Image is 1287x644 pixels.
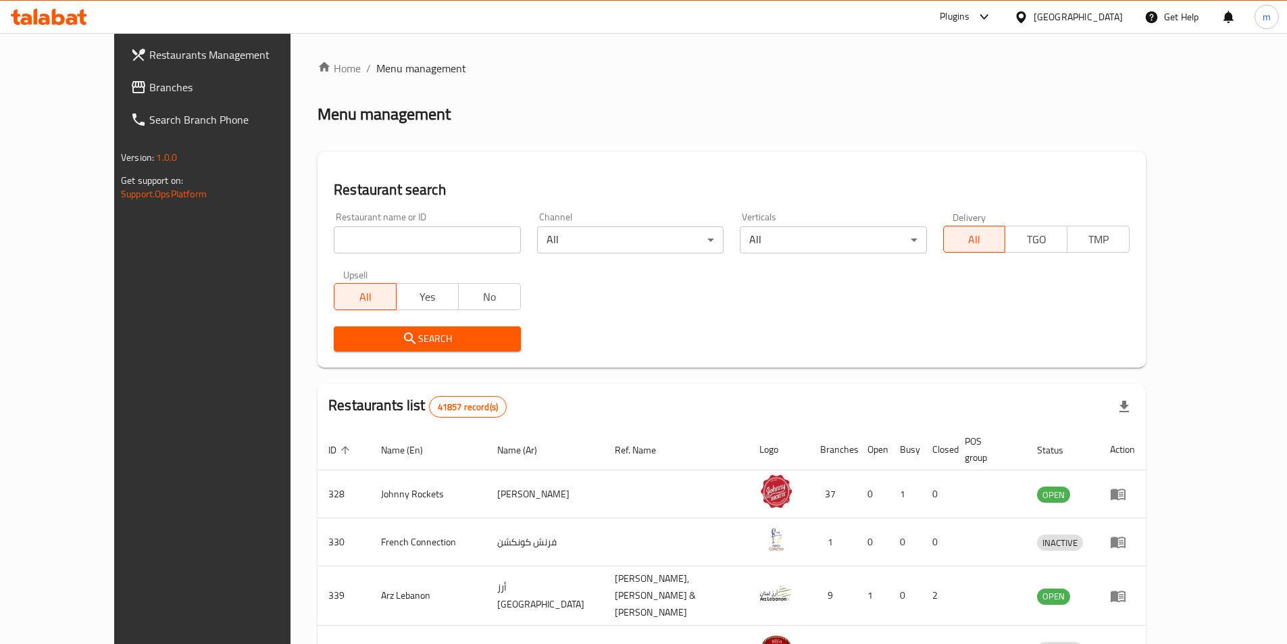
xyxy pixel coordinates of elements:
div: OPEN [1037,487,1070,503]
span: TMP [1073,230,1124,249]
button: TMP [1067,226,1130,253]
th: Logo [749,429,809,470]
span: All [949,230,1001,249]
img: French Connection [759,522,793,556]
div: Total records count [429,396,507,418]
h2: Menu management [318,103,451,125]
td: 9 [809,566,857,626]
button: Yes [396,283,459,310]
span: Yes [402,287,453,307]
th: Open [857,429,889,470]
span: INACTIVE [1037,535,1083,551]
span: Search [345,330,509,347]
th: Closed [922,429,954,470]
td: 0 [889,566,922,626]
span: 41857 record(s) [430,401,506,414]
img: Johnny Rockets [759,474,793,508]
th: Branches [809,429,857,470]
div: Menu [1110,534,1135,550]
span: m [1263,9,1271,24]
span: Get support on: [121,172,183,189]
div: [GEOGRAPHIC_DATA] [1034,9,1123,24]
td: فرنش كونكشن [486,518,604,566]
nav: breadcrumb [318,60,1146,76]
td: أرز [GEOGRAPHIC_DATA] [486,566,604,626]
td: 330 [318,518,370,566]
div: Plugins [940,9,969,25]
span: Status [1037,442,1081,458]
span: Name (En) [381,442,440,458]
label: Delivery [953,212,986,222]
a: Support.OpsPlatform [121,185,207,203]
button: Search [334,326,520,351]
button: All [943,226,1006,253]
div: All [740,226,926,253]
span: All [340,287,391,307]
span: OPEN [1037,487,1070,503]
label: Upsell [343,270,368,279]
span: Menu management [376,60,466,76]
div: OPEN [1037,589,1070,605]
td: Arz Lebanon [370,566,486,626]
td: 339 [318,566,370,626]
a: Search Branch Phone [120,103,329,136]
td: 0 [922,518,954,566]
td: [PERSON_NAME],[PERSON_NAME] & [PERSON_NAME] [604,566,749,626]
td: 1 [857,566,889,626]
button: All [334,283,397,310]
th: Busy [889,429,922,470]
td: 2 [922,566,954,626]
div: Menu [1110,486,1135,502]
button: No [458,283,521,310]
div: All [537,226,724,253]
td: 0 [857,470,889,518]
img: Arz Lebanon [759,576,793,610]
td: [PERSON_NAME] [486,470,604,518]
td: 1 [809,518,857,566]
span: 1.0.0 [156,149,177,166]
td: Johnny Rockets [370,470,486,518]
input: Search for restaurant name or ID.. [334,226,520,253]
span: Search Branch Phone [149,112,318,128]
button: TGO [1005,226,1067,253]
span: Ref. Name [615,442,674,458]
th: Action [1099,429,1146,470]
span: OPEN [1037,589,1070,604]
a: Restaurants Management [120,39,329,71]
div: INACTIVE [1037,535,1083,551]
td: 328 [318,470,370,518]
td: 0 [857,518,889,566]
td: French Connection [370,518,486,566]
td: 37 [809,470,857,518]
h2: Restaurant search [334,180,1130,200]
td: 0 [889,518,922,566]
span: TGO [1011,230,1062,249]
span: POS group [965,433,1010,466]
li: / [366,60,371,76]
h2: Restaurants list [328,395,507,418]
span: Version: [121,149,154,166]
span: ID [328,442,354,458]
span: Branches [149,79,318,95]
td: 1 [889,470,922,518]
a: Branches [120,71,329,103]
span: Restaurants Management [149,47,318,63]
span: Name (Ar) [497,442,555,458]
div: Export file [1108,391,1140,423]
div: Menu [1110,588,1135,604]
span: No [464,287,515,307]
td: 0 [922,470,954,518]
a: Home [318,60,361,76]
